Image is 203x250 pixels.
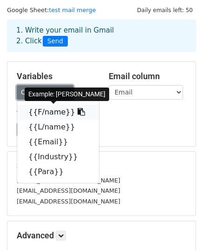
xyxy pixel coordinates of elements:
iframe: Chat Widget [157,205,203,250]
div: 1. Write your email in Gmail 2. Click [9,25,194,47]
a: test mail merge [49,7,96,14]
small: [EMAIL_ADDRESS][DOMAIN_NAME] [17,177,120,184]
a: {{Para}} [17,164,99,179]
h5: 3 Recipients [17,161,186,171]
a: {{F/name}} [17,105,99,120]
a: Daily emails left: 50 [134,7,196,14]
small: [EMAIL_ADDRESS][DOMAIN_NAME] [17,187,120,194]
span: Send [43,36,68,47]
h5: Variables [17,71,95,81]
small: [EMAIL_ADDRESS][DOMAIN_NAME] [17,198,120,205]
h5: Email column [109,71,187,81]
div: Example: [PERSON_NAME] [25,88,109,101]
h5: Advanced [17,230,186,241]
a: Copy/paste... [17,85,73,100]
div: Tiện ích trò chuyện [157,205,203,250]
a: {{Email}} [17,135,99,149]
a: {{Industry}} [17,149,99,164]
small: Google Sheet: [7,7,96,14]
span: Daily emails left: 50 [134,5,196,15]
a: {{L/name}} [17,120,99,135]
